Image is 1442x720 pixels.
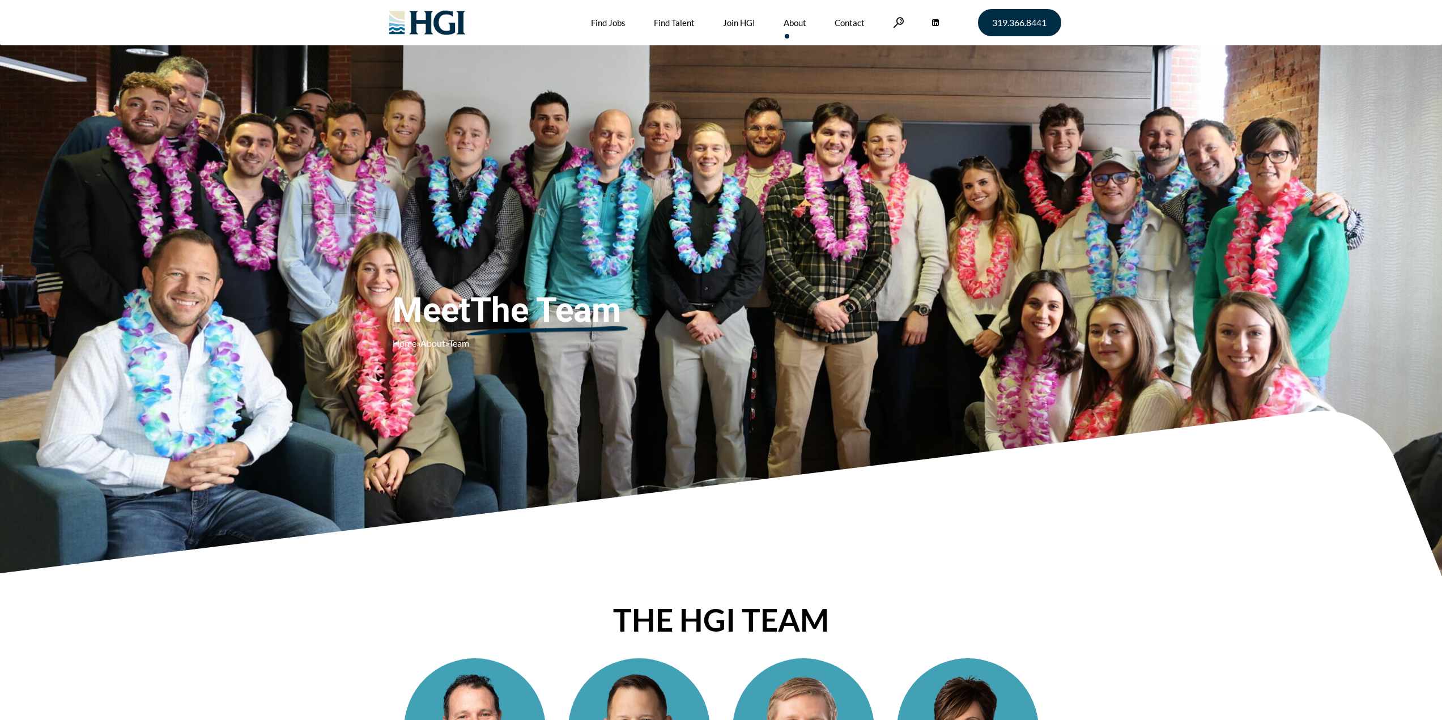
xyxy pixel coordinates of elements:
[449,338,469,348] span: Team
[393,338,416,348] a: Home
[393,338,469,348] span: » »
[393,290,699,331] span: Meet
[978,9,1061,36] a: 319.366.8441
[420,338,445,348] a: About
[992,18,1047,27] span: 319.366.8441
[398,604,1044,636] h2: THE HGI TEAM
[893,17,904,28] a: Search
[470,290,621,331] u: The Team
